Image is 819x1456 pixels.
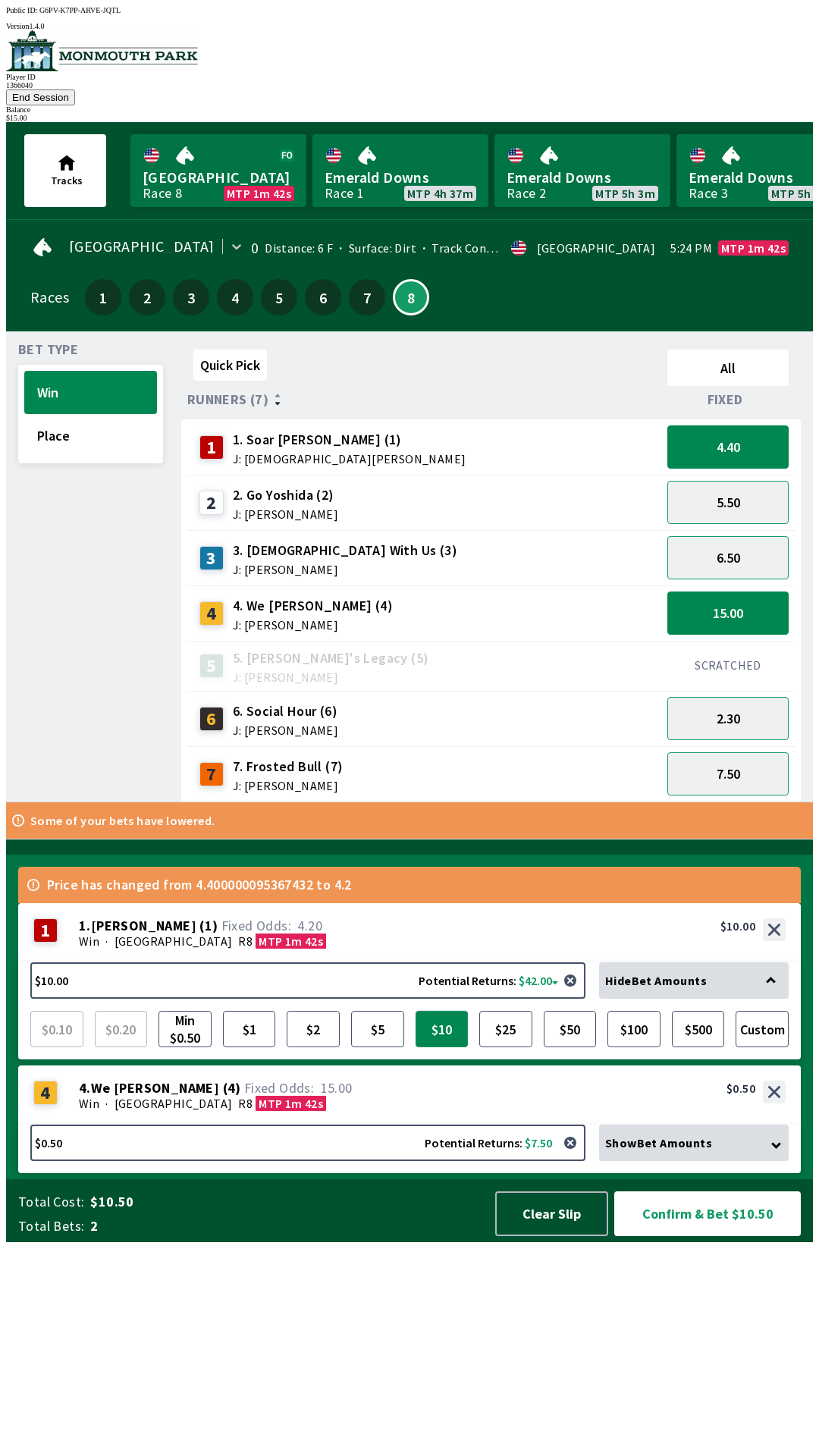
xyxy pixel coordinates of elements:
[507,187,546,199] div: Race 2
[233,701,338,721] span: 6. Social Hour (6)
[91,918,196,934] span: [PERSON_NAME]
[672,1011,725,1047] button: $500
[143,187,182,199] div: Race 8
[6,114,813,122] div: $ 15.00
[259,934,323,949] span: MTP 1m 42s
[233,508,338,520] span: J: [PERSON_NAME]
[614,1191,801,1236] button: Confirm & Bet $10.50
[79,934,99,949] span: Win
[173,279,209,315] button: 3
[509,1205,595,1222] span: Clear Slip
[312,134,488,207] a: Emerald DownsRace 1MTP 4h 37m
[24,134,106,207] button: Tracks
[115,1096,233,1111] span: [GEOGRAPHIC_DATA]
[251,242,259,254] div: 0
[667,350,789,386] button: All
[393,279,429,315] button: 8
[674,359,782,377] span: All
[261,279,297,315] button: 5
[717,438,740,456] span: 4.40
[24,371,157,414] button: Win
[661,392,795,407] div: Fixed
[627,1204,788,1223] span: Confirm & Bet $10.50
[407,187,473,199] span: MTP 4h 37m
[18,1193,84,1211] span: Total Cost:
[720,918,755,934] div: $10.00
[495,1191,608,1236] button: Clear Slip
[233,541,457,560] span: 3. [DEMOGRAPHIC_DATA] With Us (3)
[544,1011,597,1047] button: $50
[717,765,740,783] span: 7.50
[6,73,813,81] div: Player ID
[200,356,260,374] span: Quick Pick
[30,814,215,827] p: Some of your bets have lowered.
[265,240,333,256] span: Distance: 6 F
[676,1015,721,1043] span: $500
[233,671,429,683] span: J: [PERSON_NAME]
[199,918,218,934] span: ( 1 )
[708,394,743,406] span: Fixed
[69,240,215,253] span: [GEOGRAPHIC_DATA]
[233,453,466,465] span: J: [DEMOGRAPHIC_DATA][PERSON_NAME]
[611,1015,657,1043] span: $100
[227,1015,272,1043] span: $1
[221,292,249,303] span: 4
[130,134,306,207] a: [GEOGRAPHIC_DATA]Race 8MTP 1m 42s
[667,697,789,740] button: 2.30
[199,435,224,460] div: 1
[39,6,121,14] span: G6PV-K7PP-ARVE-JQTL
[162,1015,208,1043] span: Min $0.50
[416,240,550,256] span: Track Condition: Firm
[129,279,165,315] button: 2
[321,1079,353,1097] span: 15.00
[233,648,429,668] span: 5. [PERSON_NAME]'s Legacy (5)
[355,1015,400,1043] span: $5
[667,425,789,469] button: 4.40
[595,187,655,199] span: MTP 5h 3m
[416,1011,469,1047] button: $10
[199,707,224,731] div: 6
[33,1081,58,1105] div: 4
[143,168,294,187] span: [GEOGRAPHIC_DATA]
[353,292,381,303] span: 7
[6,105,813,114] div: Balance
[605,1135,712,1150] span: Show Bet Amounts
[223,1081,241,1096] span: ( 4 )
[667,536,789,579] button: 6.50
[233,780,344,792] span: J: [PERSON_NAME]
[227,187,291,199] span: MTP 1m 42s
[507,168,658,187] span: Emerald Downs
[333,240,416,256] span: Surface: Dirt
[233,619,393,631] span: J: [PERSON_NAME]
[670,242,712,254] span: 5:24 PM
[85,279,121,315] button: 1
[325,187,364,199] div: Race 1
[79,1096,99,1111] span: Win
[199,601,224,626] div: 4
[325,168,476,187] span: Emerald Downs
[233,724,338,736] span: J: [PERSON_NAME]
[265,292,293,303] span: 5
[238,934,253,949] span: R8
[6,22,813,30] div: Version 1.4.0
[548,1015,593,1043] span: $50
[199,546,224,570] div: 3
[158,1011,212,1047] button: Min $0.50
[238,1096,253,1111] span: R8
[287,1011,340,1047] button: $2
[713,604,743,622] span: 15.00
[607,1011,661,1047] button: $100
[133,292,162,303] span: 2
[187,392,661,407] div: Runners (7)
[290,1015,336,1043] span: $2
[717,549,740,566] span: 6.50
[199,762,224,786] div: 7
[717,710,740,727] span: 2.30
[259,1096,323,1111] span: MTP 1m 42s
[483,1015,529,1043] span: $25
[89,292,118,303] span: 1
[79,918,91,934] span: 1 .
[726,1081,755,1096] div: $0.50
[233,485,338,505] span: 2. Go Yoshida (2)
[91,1081,219,1096] span: We [PERSON_NAME]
